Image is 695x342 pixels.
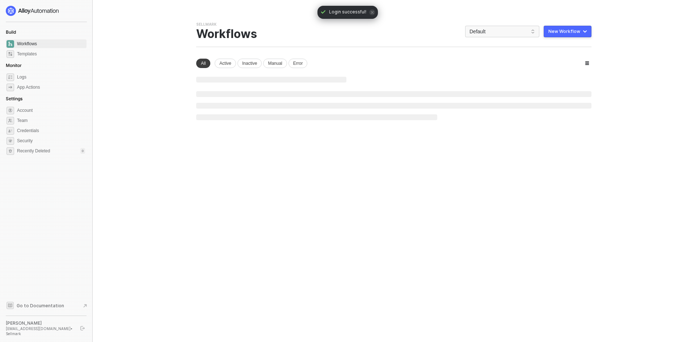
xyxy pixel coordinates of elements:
span: Go to Documentation [17,303,64,309]
div: Workflows [196,27,257,41]
div: Error [288,59,308,68]
div: New Workflow [548,29,580,34]
div: [EMAIL_ADDRESS][DOMAIN_NAME] • Sellmark [6,326,74,336]
span: Team [17,116,85,125]
span: Account [17,106,85,115]
a: logo [6,6,87,16]
span: marketplace [7,50,14,58]
div: [PERSON_NAME] [6,320,74,326]
div: App Actions [17,84,40,90]
div: 0 [80,148,85,154]
div: All [196,59,210,68]
span: Monitor [6,63,22,68]
a: Knowledge Base [6,301,87,310]
span: team [7,117,14,124]
span: Security [17,136,85,145]
span: Credentials [17,126,85,135]
span: Recently Deleted [17,148,50,154]
span: icon-app-actions [7,84,14,91]
div: Inactive [237,59,262,68]
span: Login successful! [329,9,366,16]
div: Sellmark [196,22,216,27]
div: Active [215,59,236,68]
span: Build [6,29,16,35]
span: documentation [7,302,14,309]
span: icon-logs [7,73,14,81]
button: New Workflow [544,26,591,37]
span: Default [469,26,535,37]
span: settings [7,147,14,155]
span: Workflows [17,39,85,48]
span: dashboard [7,40,14,48]
span: icon-check [320,9,326,15]
span: credentials [7,127,14,135]
span: Logs [17,73,85,81]
span: Settings [6,96,22,101]
span: Templates [17,50,85,58]
span: icon-close [369,9,375,15]
span: security [7,137,14,145]
div: Manual [263,59,287,68]
span: settings [7,107,14,114]
img: logo [6,6,59,16]
span: logout [80,326,85,330]
span: document-arrow [81,302,89,309]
